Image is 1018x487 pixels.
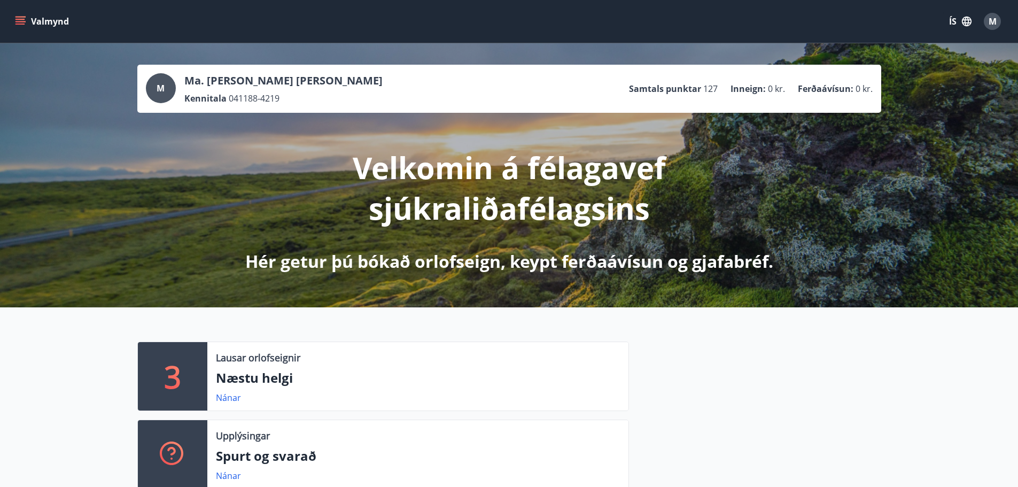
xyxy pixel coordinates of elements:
[216,470,241,482] a: Nánar
[731,83,766,95] p: Inneign :
[629,83,701,95] p: Samtals punktar
[245,250,773,273] p: Hér getur þú bókað orlofseign, keypt ferðaávísun og gjafabréf.
[157,82,165,94] span: M
[856,83,873,95] span: 0 kr.
[164,356,181,397] p: 3
[216,351,300,365] p: Lausar orlofseignir
[768,83,785,95] span: 0 kr.
[184,73,383,88] p: Ma. [PERSON_NAME] [PERSON_NAME]
[216,392,241,404] a: Nánar
[184,92,227,104] p: Kennitala
[216,447,620,465] p: Spurt og svarað
[216,369,620,387] p: Næstu helgi
[943,12,977,31] button: ÍS
[216,429,270,443] p: Upplýsingar
[13,12,73,31] button: menu
[989,16,997,27] span: M
[798,83,853,95] p: Ferðaávísun :
[980,9,1005,34] button: M
[703,83,718,95] span: 127
[229,92,279,104] span: 041188-4219
[227,147,791,228] p: Velkomin á félagavef sjúkraliðafélagsins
